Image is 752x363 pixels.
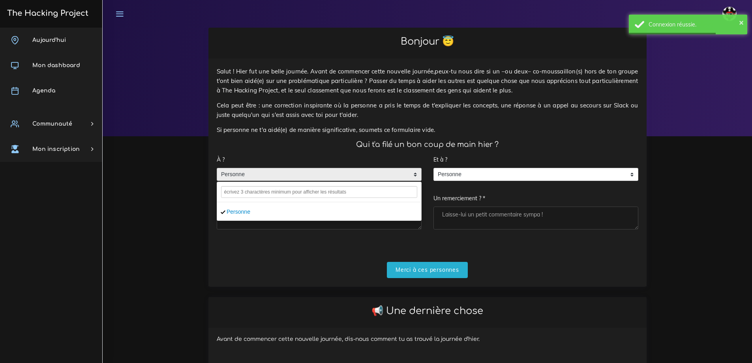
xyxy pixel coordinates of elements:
[722,7,737,21] img: avatar
[5,9,88,18] h3: The Hacking Project
[217,305,638,317] h2: 📢 Une dernière chose
[434,168,626,181] span: Personne
[217,125,638,135] p: Si personne ne t'a aidé(e) de manière significative, soumets ce formulaire vide.
[217,101,638,120] p: Cela peut être : une correction inspirante où la personne a pris le temps de t'expliquer les conc...
[433,152,447,168] label: Et à ?
[32,37,66,43] span: Aujourd'hui
[217,168,409,181] span: Personne
[217,140,638,149] h4: Qui t'a filé un bon coup de main hier ?
[217,205,421,218] li: Personne
[217,152,225,168] label: À ?
[221,186,417,198] input: écrivez 3 charactères minimum pour afficher les résultats
[32,88,55,94] span: Agenda
[217,336,638,343] h6: Avant de commencer cette nouvelle journée, dis-nous comment tu as trouvé la journée d'hier.
[217,67,638,95] p: Salut ! Hier fut une belle journée. Avant de commencer cette nouvelle journée,peux-tu nous dire s...
[739,18,744,26] button: ×
[433,191,485,207] label: Un remerciement ? *
[32,146,80,152] span: Mon inscription
[32,121,72,127] span: Communauté
[387,262,468,278] input: Merci à ces personnes
[649,21,741,28] div: Connexion réussie.
[217,36,638,47] h2: Bonjour 😇
[32,62,80,68] span: Mon dashboard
